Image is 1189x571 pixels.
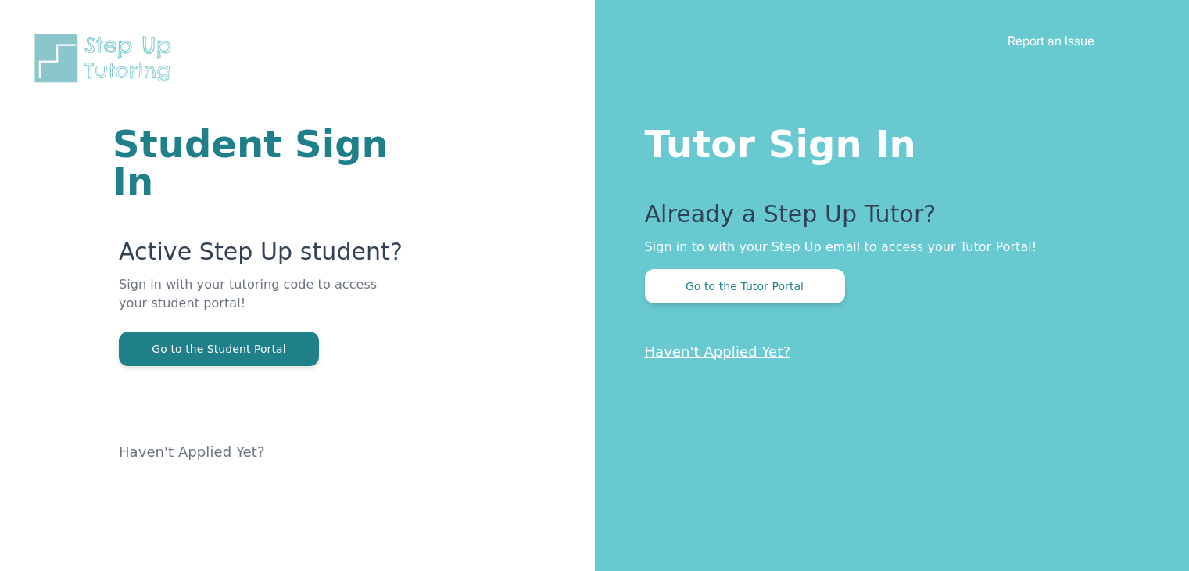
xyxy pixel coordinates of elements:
button: Go to the Student Portal [119,332,319,366]
a: Haven't Applied Yet? [119,444,265,460]
h1: Student Sign In [113,125,407,200]
a: Go to the Student Portal [119,341,319,356]
a: Report an Issue [1008,33,1094,48]
p: Active Step Up student? [119,238,407,275]
p: Sign in to with your Step Up email to access your Tutor Portal! [645,238,1127,257]
a: Haven't Applied Yet? [645,343,791,360]
img: Step Up Tutoring horizontal logo [31,31,181,85]
p: Sign in with your tutoring code to access your student portal! [119,275,407,332]
h1: Tutor Sign In [645,119,1127,163]
button: Go to the Tutor Portal [645,269,845,303]
a: Go to the Tutor Portal [645,278,845,293]
p: Already a Step Up Tutor? [645,200,1127,238]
